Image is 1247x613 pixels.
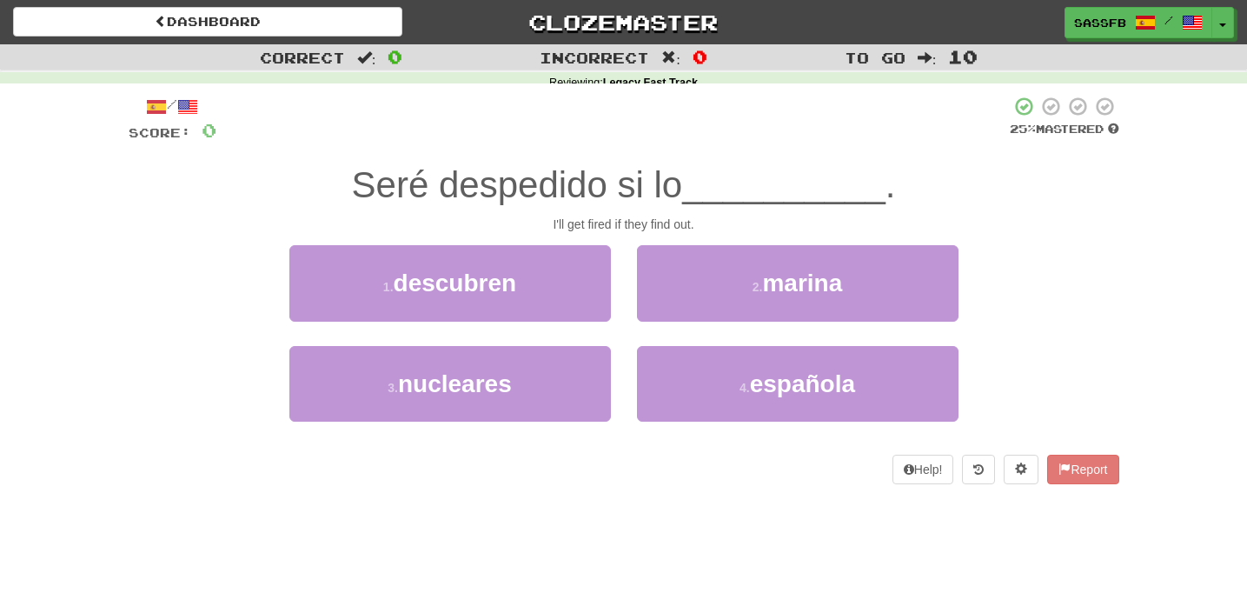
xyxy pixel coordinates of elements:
[750,370,855,397] span: española
[682,164,886,205] span: __________
[603,77,698,89] strong: Legacy Fast Track
[202,119,216,141] span: 0
[289,346,611,422] button: 3.nucleares
[753,280,763,294] small: 2 .
[948,46,978,67] span: 10
[693,46,707,67] span: 0
[1065,7,1212,38] a: sassfb /
[129,216,1119,233] div: I'll get fired if they find out.
[260,49,345,66] span: Correct
[383,280,394,294] small: 1 .
[428,7,818,37] a: Clozemaster
[637,245,958,321] button: 2.marina
[1010,122,1036,136] span: 25 %
[962,455,995,484] button: Round history (alt+y)
[918,50,937,65] span: :
[289,245,611,321] button: 1.descubren
[661,50,680,65] span: :
[388,46,402,67] span: 0
[398,370,512,397] span: nucleares
[540,49,649,66] span: Incorrect
[129,125,191,140] span: Score:
[762,270,842,297] span: marina
[740,381,750,395] small: 4 .
[129,96,216,117] div: /
[388,381,398,395] small: 3 .
[1047,455,1118,484] button: Report
[357,50,376,65] span: :
[845,49,905,66] span: To go
[886,164,896,205] span: .
[892,455,954,484] button: Help!
[352,164,683,205] span: Seré despedido si lo
[1010,122,1119,137] div: Mastered
[637,346,958,422] button: 4.española
[13,7,402,37] a: Dashboard
[394,270,517,297] span: descubren
[1164,14,1173,26] span: /
[1074,15,1126,30] span: sassfb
